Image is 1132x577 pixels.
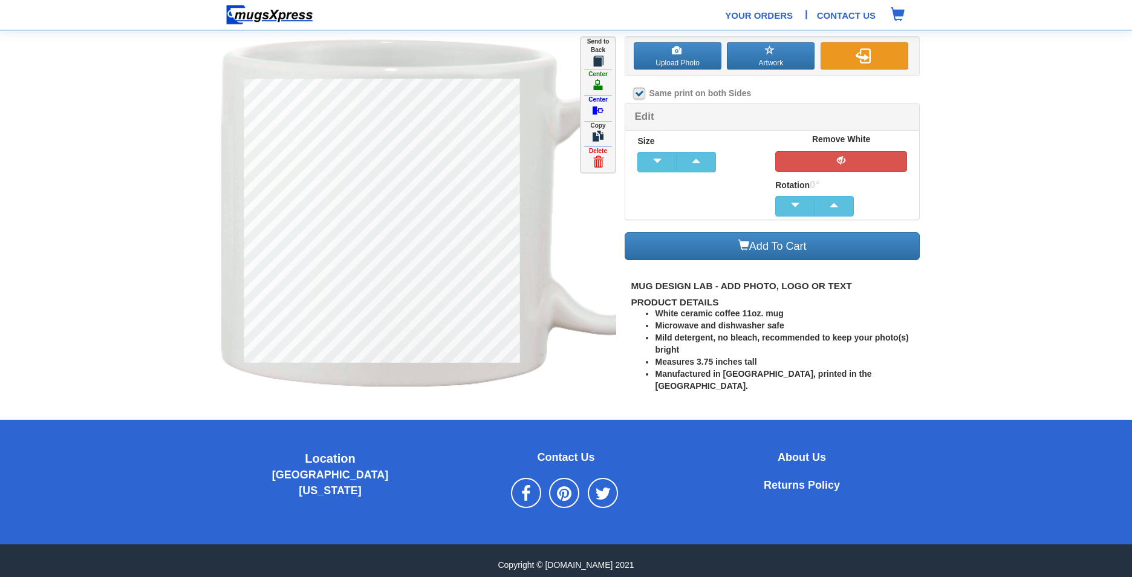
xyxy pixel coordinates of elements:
[775,178,907,192] label: Rotation
[655,308,783,318] b: White ceramic coffee 11oz. mug
[655,357,756,367] b: Measures 3.75 inches tall
[856,48,871,64] img: flipw.png
[764,481,840,491] a: Returns Policy
[585,122,611,144] label: Copy
[655,321,784,330] b: Microwave and dishwasher safe
[583,96,613,118] label: Center Vertically
[537,453,594,463] a: Contact Us
[221,9,318,19] a: Home
[226,4,314,25] img: mugsexpress logo
[764,479,840,491] b: Returns Policy
[655,333,908,354] b: Mild detergent, no bleach, recommended to keep your photo(s) bright
[655,369,871,391] b: Manufactured in [GEOGRAPHIC_DATA], printed in the [GEOGRAPHIC_DATA].
[212,559,920,572] div: Copyright © [DOMAIN_NAME] 2021
[581,37,615,68] label: Send to Back
[775,134,907,146] label: Remove White
[634,42,721,70] label: Upload Photo
[810,179,819,191] span: 0°
[805,7,808,22] span: |
[272,469,388,497] b: [GEOGRAPHIC_DATA] [US_STATE]
[634,111,654,122] b: Edit
[537,451,594,463] b: Contact Us
[778,453,826,463] a: About Us
[637,134,769,148] label: Size
[631,281,920,292] h1: Mug Design Lab - Add photo, logo or Text
[778,451,826,463] b: About Us
[583,70,613,93] label: Center Horizontally
[584,147,613,169] label: Delete
[631,298,920,308] h2: Product Details
[649,88,751,98] b: Same print on both Sides
[625,232,920,261] a: Add To Cart
[725,9,793,22] a: Your Orders
[817,9,876,22] a: Contact Us
[221,36,715,391] img: Awhite.gif
[305,452,355,465] b: Location
[727,42,815,70] button: Artwork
